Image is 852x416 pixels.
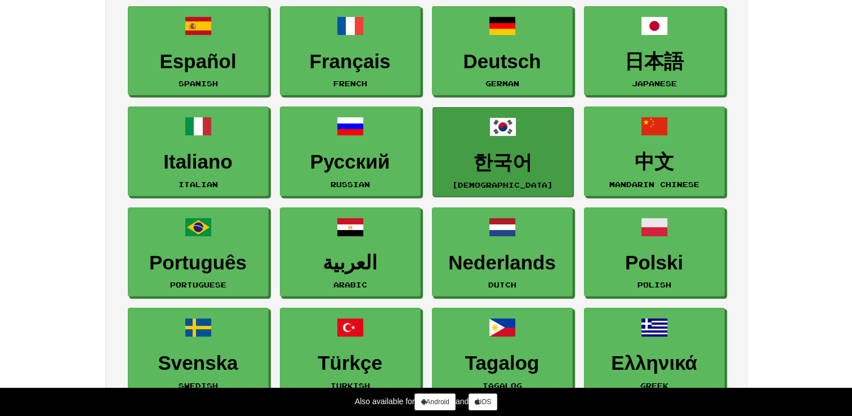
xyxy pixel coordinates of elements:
[414,393,455,410] a: Android
[280,107,421,196] a: РусскийRussian
[286,151,414,173] h3: Русский
[584,207,725,297] a: PolskiPolish
[483,382,522,390] small: Tagalog
[590,51,719,73] h3: 日本語
[333,281,367,289] small: Arabic
[469,393,497,410] a: iOS
[286,352,414,374] h3: Türkçe
[280,308,421,397] a: TürkçeTurkish
[488,281,516,289] small: Dutch
[438,252,566,274] h3: Nederlands
[331,382,370,390] small: Turkish
[438,352,566,374] h3: Tagalog
[590,252,719,274] h3: Polski
[286,51,414,73] h3: Français
[637,281,671,289] small: Polish
[128,308,269,397] a: SvenskaSwedish
[134,151,262,173] h3: Italiano
[128,107,269,196] a: ItalianoItalian
[280,207,421,297] a: العربيةArabic
[485,79,519,87] small: German
[584,6,725,96] a: 日本語Japanese
[432,308,573,397] a: TagalogTagalog
[179,180,218,188] small: Italian
[134,352,262,374] h3: Svenska
[640,382,668,390] small: Greek
[128,6,269,96] a: EspañolSpanish
[590,151,719,173] h3: 中文
[179,79,218,87] small: Spanish
[432,6,573,96] a: DeutschGerman
[584,308,725,397] a: ΕλληνικάGreek
[128,207,269,297] a: PortuguêsPortuguese
[170,281,226,289] small: Portuguese
[134,51,262,73] h3: Español
[438,51,566,73] h3: Deutsch
[432,207,573,297] a: NederlandsDutch
[179,382,218,390] small: Swedish
[432,107,573,197] a: 한국어[DEMOGRAPHIC_DATA]
[609,180,699,188] small: Mandarin Chinese
[134,252,262,274] h3: Português
[584,107,725,196] a: 中文Mandarin Chinese
[590,352,719,374] h3: Ελληνικά
[331,180,370,188] small: Russian
[632,79,677,87] small: Japanese
[333,79,367,87] small: French
[280,6,421,96] a: FrançaisFrench
[439,152,567,174] h3: 한국어
[286,252,414,274] h3: العربية
[452,181,553,189] small: [DEMOGRAPHIC_DATA]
